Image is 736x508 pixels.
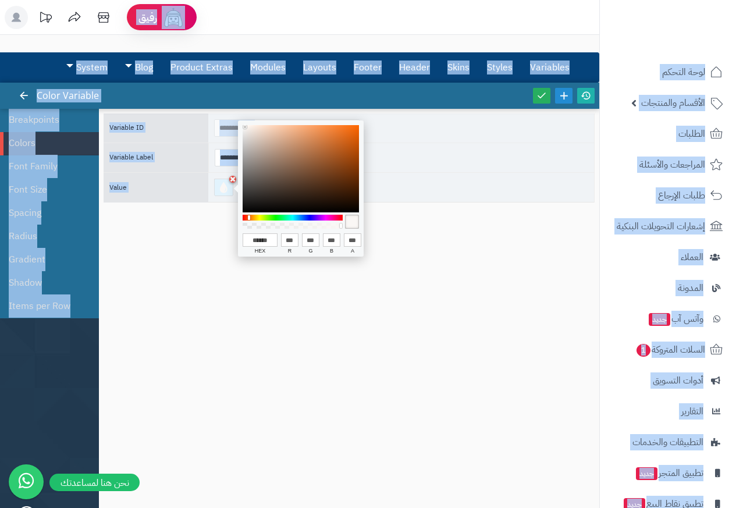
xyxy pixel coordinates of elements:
span: Value [109,182,127,193]
a: إشعارات التحويلات البنكية [607,212,729,240]
img: logo-2.png [657,30,725,54]
span: التقارير [681,403,703,420]
span: الطلبات [678,126,705,142]
a: المراجعات والأسئلة [607,151,729,179]
a: المدونة [607,274,729,302]
a: Font Size [9,178,81,201]
span: أدوات التسويق [653,372,703,389]
a: Footer [345,53,390,82]
span: a [344,247,361,258]
a: Items per Row [9,294,81,318]
a: Font Family [9,155,81,178]
span: وآتس آب [648,311,703,327]
a: Shadow [9,271,81,294]
a: تحديثات المنصة [31,6,60,32]
a: Modules [241,53,294,82]
span: جديد [649,313,670,326]
a: طلبات الإرجاع [607,182,729,209]
a: وآتس آبجديد [607,305,729,333]
a: العملاء [607,243,729,271]
span: جديد [636,467,657,480]
a: Header [390,53,439,82]
a: Product Extras [162,53,241,82]
a: أدوات التسويق [607,367,729,395]
span: رفيق [138,10,157,24]
img: ai-face.png [162,6,185,29]
span: العملاء [681,249,703,265]
a: Gradient [9,248,81,271]
span: المراجعات والأسئلة [639,157,705,173]
span: تطبيق المتجر [635,465,703,481]
span: b [323,247,340,258]
a: Radius [9,225,81,248]
span: المدونة [678,280,703,296]
a: Variables [521,53,578,82]
a: Styles [478,53,521,82]
a: لوحة التحكم [607,58,729,86]
span: r [281,247,298,258]
a: التطبيقات والخدمات [607,428,729,456]
span: hex [243,247,278,258]
span: 1 [637,344,650,357]
span: إشعارات التحويلات البنكية [617,218,705,235]
a: Skins [439,53,478,82]
a: تطبيق المتجرجديد [607,459,729,487]
a: الطلبات [607,120,729,148]
span: السلات المتروكة [635,342,705,358]
a: Blog [116,53,162,82]
span: g [302,247,319,258]
span: Variable Label [109,152,153,162]
a: Spacing [9,201,81,225]
span: الأقسام والمنتجات [641,95,705,111]
span: التطبيقات والخدمات [632,434,703,450]
a: Colors [9,132,81,155]
a: السلات المتروكة1 [607,336,729,364]
span: لوحة التحكم [662,64,705,80]
span: Variable ID [109,122,144,133]
span: طلبات الإرجاع [658,187,705,204]
a: التقارير [607,397,729,425]
div: Color Variable [21,83,111,109]
a: System [58,53,116,82]
a: Breakpoints [9,108,81,132]
a: Layouts [294,53,345,82]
